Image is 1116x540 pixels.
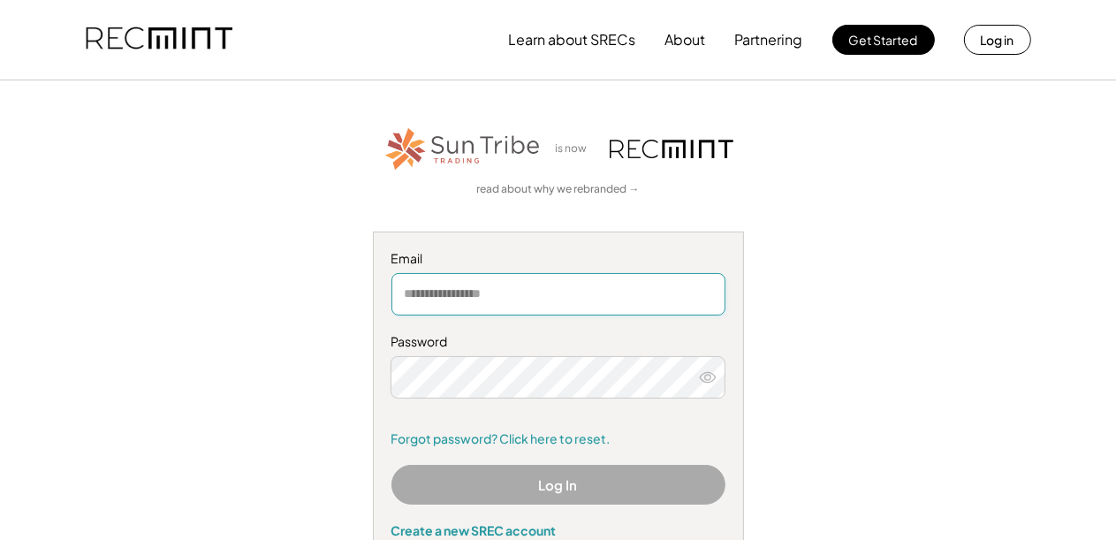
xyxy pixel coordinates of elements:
[383,125,543,173] img: STT_Horizontal_Logo%2B-%2BColor.png
[86,10,232,70] img: recmint-logotype%403x.png
[832,25,935,55] button: Get Started
[391,465,725,505] button: Log In
[610,140,733,158] img: recmint-logotype%403x.png
[735,22,803,57] button: Partnering
[477,182,640,197] a: read about why we rebranded →
[509,22,636,57] button: Learn about SRECs
[391,430,725,448] a: Forgot password? Click here to reset.
[551,141,601,156] div: is now
[964,25,1031,55] button: Log in
[665,22,706,57] button: About
[391,522,725,538] div: Create a new SREC account
[391,250,725,268] div: Email
[391,333,725,351] div: Password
